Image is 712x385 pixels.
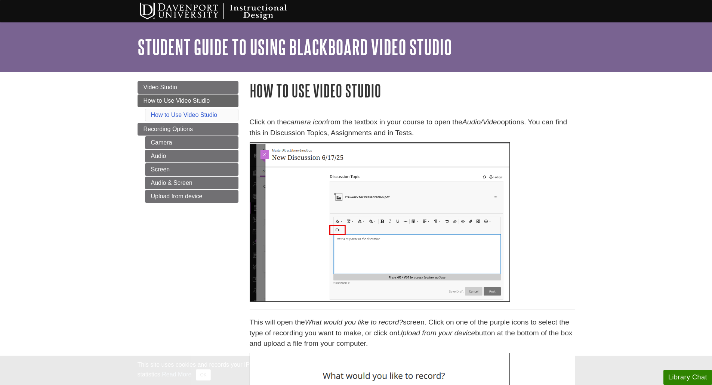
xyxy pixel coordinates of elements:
[145,136,238,149] a: Camera
[663,370,712,385] button: Library Chat
[144,84,177,90] span: Video Studio
[145,163,238,176] a: Screen
[151,112,218,118] a: How to Use Video Studio
[287,118,326,126] em: camera icon
[305,318,403,326] em: What would you like to record?
[250,317,575,349] p: This will open the screen. Click on one of the purple icons to select the type of recording you w...
[138,81,238,94] a: Video Studio
[462,118,501,126] em: Audio/Video
[250,81,575,100] h1: How to Use Video Studio
[397,329,475,337] em: Upload from your device
[138,360,575,381] div: This site uses cookies and records your IP address for usage statistics. Additionally, we use Goo...
[138,123,238,136] a: Recording Options
[250,142,510,302] img: discussion topic
[138,94,238,107] a: How to Use Video Studio
[145,150,238,162] a: Audio
[145,177,238,189] a: Audio & Screen
[138,81,238,203] div: Guide Page Menu
[144,97,210,104] span: How to Use Video Studio
[138,35,452,59] a: Student Guide to Using Blackboard Video Studio
[134,2,313,21] img: Davenport University Instructional Design
[144,126,193,132] span: Recording Options
[162,371,191,378] a: Read More
[250,117,575,139] p: Click on the from the textbox in your course to open the options. You can find this in Discussion...
[196,369,210,381] button: Close
[145,190,238,203] a: Upload from device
